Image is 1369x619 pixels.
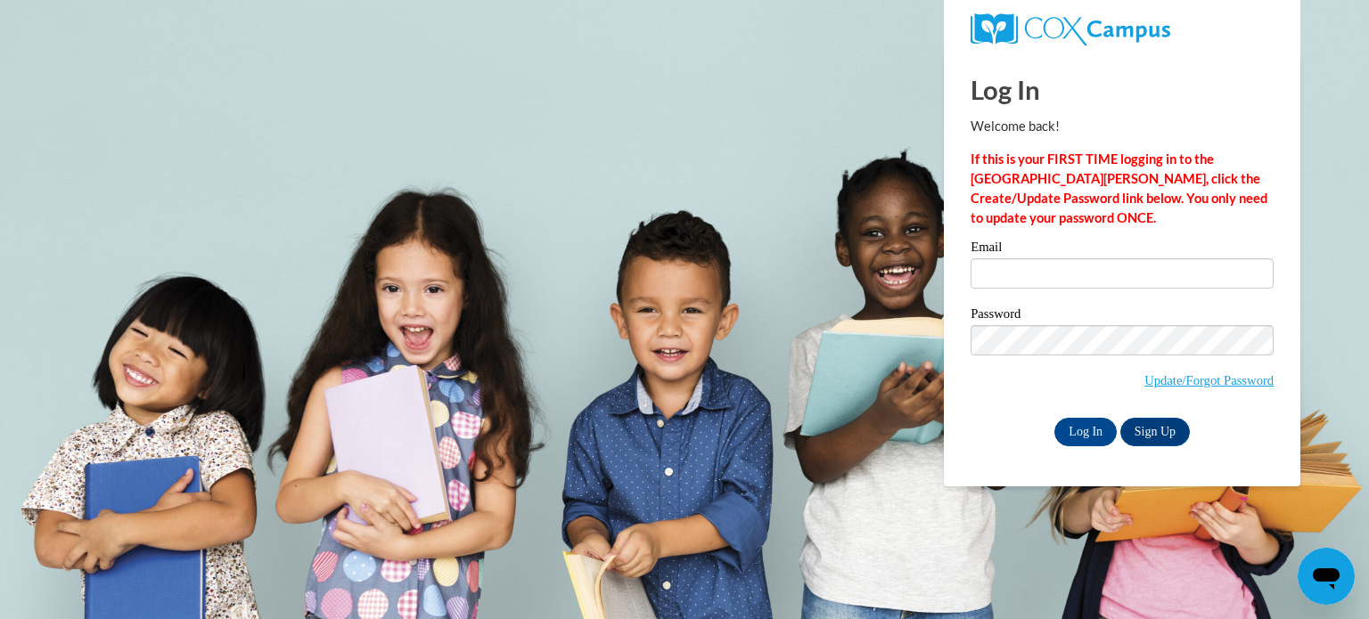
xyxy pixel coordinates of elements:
[971,240,1274,258] label: Email
[971,13,1170,45] img: COX Campus
[971,117,1274,136] p: Welcome back!
[971,151,1267,225] strong: If this is your FIRST TIME logging in to the [GEOGRAPHIC_DATA][PERSON_NAME], click the Create/Upd...
[1298,548,1355,605] iframe: Button to launch messaging window
[971,307,1274,325] label: Password
[971,13,1274,45] a: COX Campus
[1120,418,1190,446] a: Sign Up
[971,71,1274,108] h1: Log In
[1054,418,1117,446] input: Log In
[1144,373,1274,387] a: Update/Forgot Password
